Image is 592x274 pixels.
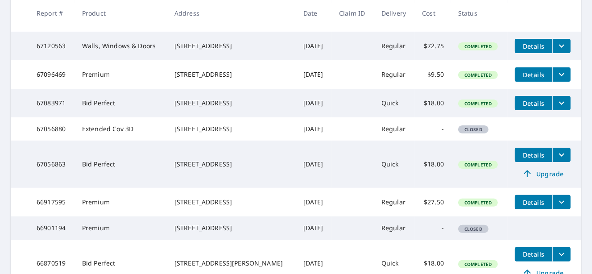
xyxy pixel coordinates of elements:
[515,247,552,262] button: detailsBtn-66870519
[374,188,415,216] td: Regular
[29,216,75,240] td: 66901194
[374,60,415,89] td: Regular
[459,199,497,206] span: Completed
[552,195,571,209] button: filesDropdownBtn-66917595
[296,216,332,240] td: [DATE]
[174,224,289,232] div: [STREET_ADDRESS]
[29,141,75,188] td: 67056863
[75,141,167,188] td: Bid Perfect
[552,39,571,53] button: filesDropdownBtn-67120563
[459,261,497,267] span: Completed
[174,198,289,207] div: [STREET_ADDRESS]
[552,96,571,110] button: filesDropdownBtn-67083971
[29,89,75,117] td: 67083971
[520,168,565,179] span: Upgrade
[174,125,289,133] div: [STREET_ADDRESS]
[515,195,552,209] button: detailsBtn-66917595
[520,250,547,258] span: Details
[29,60,75,89] td: 67096469
[459,162,497,168] span: Completed
[552,148,571,162] button: filesDropdownBtn-67056863
[415,89,451,117] td: $18.00
[75,32,167,60] td: Walls, Windows & Doors
[296,141,332,188] td: [DATE]
[459,226,488,232] span: Closed
[75,89,167,117] td: Bid Perfect
[415,216,451,240] td: -
[29,117,75,141] td: 67056880
[515,166,571,181] a: Upgrade
[296,60,332,89] td: [DATE]
[174,70,289,79] div: [STREET_ADDRESS]
[374,32,415,60] td: Regular
[174,259,289,268] div: [STREET_ADDRESS][PERSON_NAME]
[415,141,451,188] td: $18.00
[296,89,332,117] td: [DATE]
[29,32,75,60] td: 67120563
[75,216,167,240] td: Premium
[374,117,415,141] td: Regular
[459,72,497,78] span: Completed
[75,60,167,89] td: Premium
[520,151,547,159] span: Details
[515,67,552,82] button: detailsBtn-67096469
[459,43,497,50] span: Completed
[374,216,415,240] td: Regular
[29,188,75,216] td: 66917595
[415,60,451,89] td: $9.50
[552,247,571,262] button: filesDropdownBtn-66870519
[75,188,167,216] td: Premium
[415,188,451,216] td: $27.50
[520,42,547,50] span: Details
[459,100,497,107] span: Completed
[174,99,289,108] div: [STREET_ADDRESS]
[374,89,415,117] td: Quick
[296,32,332,60] td: [DATE]
[515,148,552,162] button: detailsBtn-67056863
[520,99,547,108] span: Details
[296,188,332,216] td: [DATE]
[296,117,332,141] td: [DATE]
[415,117,451,141] td: -
[520,198,547,207] span: Details
[174,42,289,50] div: [STREET_ADDRESS]
[552,67,571,82] button: filesDropdownBtn-67096469
[459,126,488,133] span: Closed
[515,96,552,110] button: detailsBtn-67083971
[415,32,451,60] td: $72.75
[515,39,552,53] button: detailsBtn-67120563
[174,160,289,169] div: [STREET_ADDRESS]
[374,141,415,188] td: Quick
[520,71,547,79] span: Details
[75,117,167,141] td: Extended Cov 3D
